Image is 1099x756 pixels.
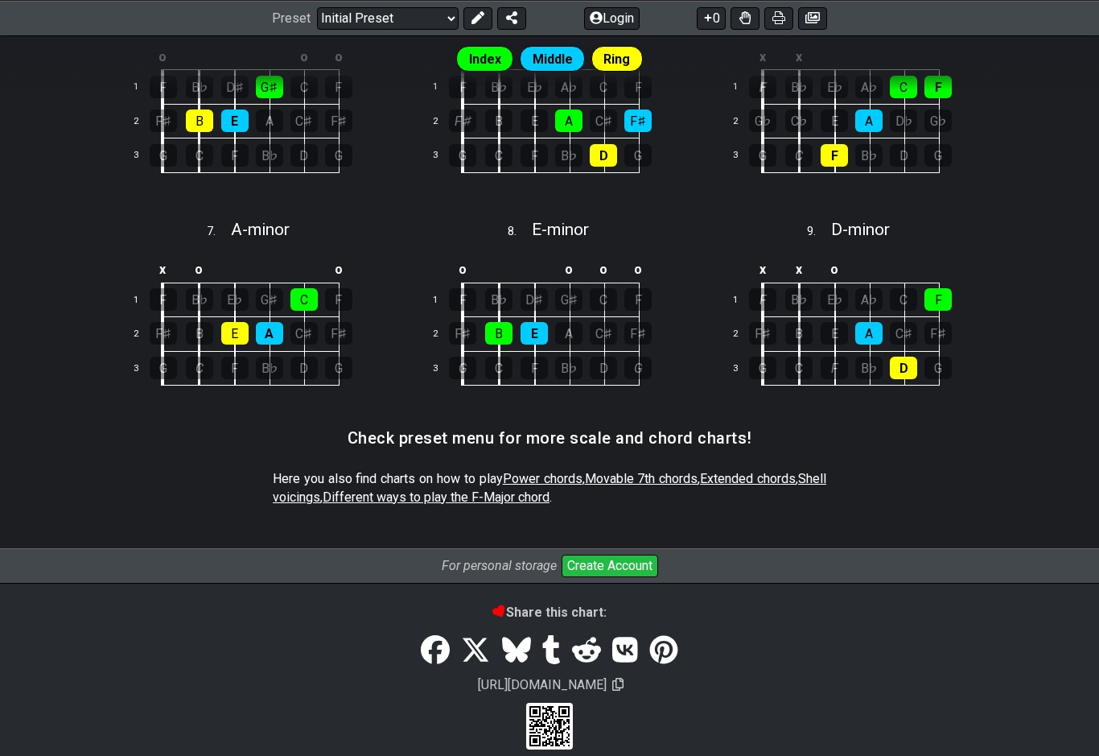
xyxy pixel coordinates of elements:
div: B [785,322,813,345]
div: F♯ [150,109,177,132]
button: Toggle Dexterity for all fretkits [731,6,759,29]
div: C [890,288,917,311]
span: Ring [603,48,630,71]
div: D [590,357,617,379]
td: 3 [424,138,463,173]
span: 9 . [807,223,831,241]
div: E [221,109,249,132]
div: D♯ [521,288,548,311]
td: o [587,256,621,283]
i: For personal storage [442,558,557,573]
div: B [186,322,213,345]
div: E [821,322,848,345]
b: Share this chart: [493,605,607,620]
div: F [924,288,952,311]
button: Edit Preset [463,6,492,29]
div: F [749,288,776,311]
div: Scan to view on your cellphone. [526,703,573,750]
div: F♯ [449,109,476,132]
div: C [186,357,213,379]
div: F♯ [325,322,352,345]
div: G [924,144,952,167]
td: o [181,256,217,283]
div: F [221,357,249,379]
button: Login [584,6,640,29]
div: G♯ [555,288,582,311]
div: F [221,144,249,167]
div: A [256,109,283,132]
div: G [325,144,352,167]
div: F [821,144,848,167]
div: A [555,109,582,132]
div: B♭ [186,288,213,311]
span: 8 . [508,223,532,241]
div: C♯ [290,322,318,345]
span: A - minor [231,220,290,239]
td: x [781,256,817,283]
td: o [621,256,656,283]
div: D [290,357,318,379]
div: D [590,144,617,167]
span: Different ways to play the F-Major chord [323,490,549,505]
div: C [590,288,617,311]
td: 3 [723,351,762,386]
span: [URL][DOMAIN_NAME] [475,675,609,695]
span: Shell voicings [273,471,826,504]
div: D [890,357,917,379]
div: F♯ [749,322,776,345]
div: G♯ [256,288,283,311]
div: F♯ [325,109,352,132]
div: G [150,144,177,167]
div: C♯ [890,322,917,345]
div: G [449,144,476,167]
div: E [521,109,548,132]
div: G [924,357,952,379]
div: G [624,357,652,379]
div: B♭ [555,357,582,379]
div: F♯ [449,322,476,345]
div: A [855,322,883,345]
div: A♭ [855,288,883,311]
div: F [449,288,476,311]
a: Reddit [566,628,607,673]
div: C [485,144,512,167]
span: 7 . [207,223,231,241]
td: 3 [723,138,762,173]
a: Bluesky [496,628,536,673]
button: Create image [798,6,827,29]
div: D♭ [890,109,917,132]
td: 2 [124,317,163,352]
div: F♯ [624,322,652,345]
div: B [186,109,213,132]
h3: Check preset menu for more scale and chord charts! [348,429,752,447]
div: B♭ [555,144,582,167]
div: G [624,144,652,167]
div: B♭ [785,288,813,311]
td: 2 [424,104,463,138]
div: E [221,322,249,345]
td: 2 [723,104,762,138]
div: D [890,144,917,167]
div: G [449,357,476,379]
td: o [321,256,356,283]
div: F [624,288,652,311]
div: B♭ [485,288,512,311]
span: Copy url to clipboard [612,677,624,692]
div: C [485,357,512,379]
td: 2 [723,317,762,352]
div: G♭ [924,109,952,132]
div: B [485,322,512,345]
button: Share Preset [497,6,526,29]
div: E♭ [221,288,249,311]
div: G [325,357,352,379]
div: F [521,357,548,379]
div: A [855,109,883,132]
div: C♯ [590,322,617,345]
div: G♭ [749,109,776,132]
div: B♭ [256,357,283,379]
button: Print [764,6,793,29]
div: C♯ [290,109,318,132]
div: E [821,109,848,132]
td: 3 [124,138,163,173]
div: F [150,288,177,311]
